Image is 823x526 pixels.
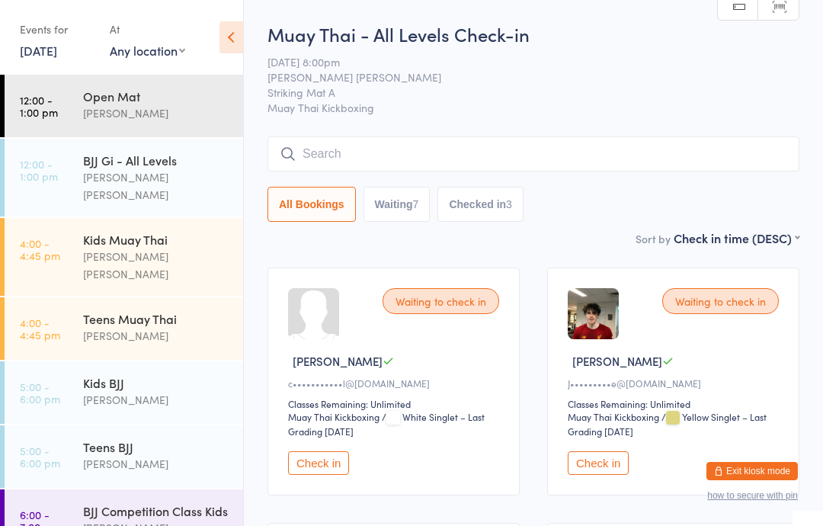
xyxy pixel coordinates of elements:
[437,187,524,222] button: Checked in3
[83,248,230,283] div: [PERSON_NAME] [PERSON_NAME]
[707,490,798,501] button: how to secure with pin
[20,380,60,405] time: 5:00 - 6:00 pm
[5,297,243,360] a: 4:00 -4:45 pmTeens Muay Thai[PERSON_NAME]
[267,85,776,100] span: Striking Mat A
[267,100,799,115] span: Muay Thai Kickboxing
[568,397,783,410] div: Classes Remaining: Unlimited
[572,353,662,369] span: [PERSON_NAME]
[110,17,185,42] div: At
[568,377,783,390] div: J•••••••••
[20,94,58,118] time: 12:00 - 1:00 pm
[662,288,779,314] div: Waiting to check in
[636,231,671,246] label: Sort by
[83,231,230,248] div: Kids Muay Thai
[293,353,383,369] span: [PERSON_NAME]
[288,410,379,423] div: Muay Thai Kickboxing
[20,158,58,182] time: 12:00 - 1:00 pm
[568,288,619,339] img: image1691659869.png
[20,444,60,469] time: 5:00 - 6:00 pm
[20,237,60,261] time: 4:00 - 4:45 pm
[20,42,57,59] a: [DATE]
[383,288,499,314] div: Waiting to check in
[674,229,799,246] div: Check in time (DESC)
[267,136,799,172] input: Search
[506,198,512,210] div: 3
[20,17,94,42] div: Events for
[83,374,230,391] div: Kids BJJ
[83,438,230,455] div: Teens BJJ
[5,361,243,424] a: 5:00 -6:00 pmKids BJJ[PERSON_NAME]
[413,198,419,210] div: 7
[83,152,230,168] div: BJJ Gi - All Levels
[267,21,799,47] h2: Muay Thai - All Levels Check-in
[110,42,185,59] div: Any location
[5,75,243,137] a: 12:00 -1:00 pmOpen Mat[PERSON_NAME]
[5,218,243,296] a: 4:00 -4:45 pmKids Muay Thai[PERSON_NAME] [PERSON_NAME]
[568,410,659,423] div: Muay Thai Kickboxing
[83,104,230,122] div: [PERSON_NAME]
[83,502,230,519] div: BJJ Competition Class Kids
[568,451,629,475] button: Check in
[363,187,431,222] button: Waiting7
[706,462,798,480] button: Exit kiosk mode
[288,377,504,390] div: c•••••••••••
[83,88,230,104] div: Open Mat
[288,451,349,475] button: Check in
[20,316,60,341] time: 4:00 - 4:45 pm
[267,187,356,222] button: All Bookings
[83,327,230,345] div: [PERSON_NAME]
[83,391,230,409] div: [PERSON_NAME]
[83,310,230,327] div: Teens Muay Thai
[83,455,230,473] div: [PERSON_NAME]
[288,397,504,410] div: Classes Remaining: Unlimited
[5,139,243,216] a: 12:00 -1:00 pmBJJ Gi - All Levels[PERSON_NAME] [PERSON_NAME]
[83,168,230,204] div: [PERSON_NAME] [PERSON_NAME]
[267,69,776,85] span: [PERSON_NAME] [PERSON_NAME]
[5,425,243,488] a: 5:00 -6:00 pmTeens BJJ[PERSON_NAME]
[267,54,776,69] span: [DATE] 8:00pm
